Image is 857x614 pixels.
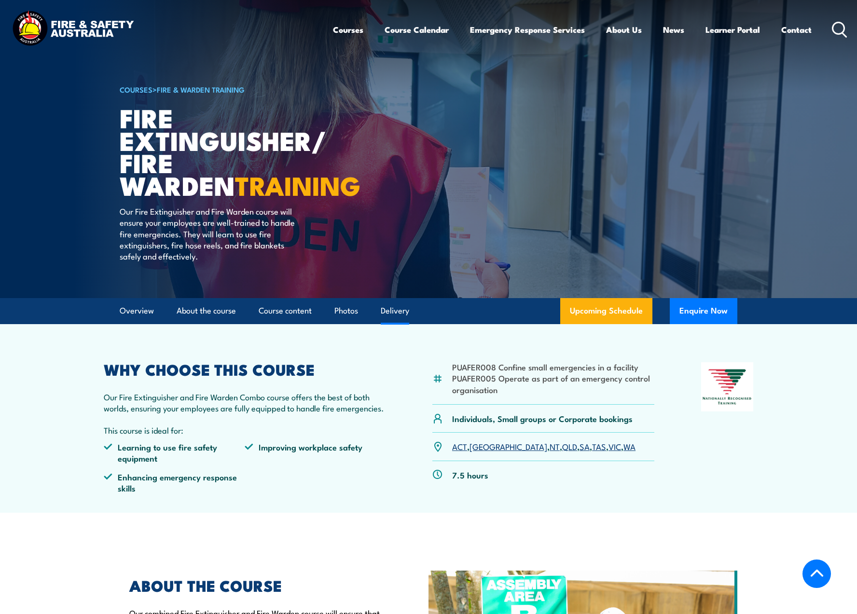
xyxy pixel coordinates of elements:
strong: TRAINING [235,164,360,205]
p: This course is ideal for: [104,424,386,436]
a: [GEOGRAPHIC_DATA] [470,440,547,452]
li: Learning to use fire safety equipment [104,441,245,464]
a: News [663,17,684,42]
button: Enquire Now [670,298,737,324]
a: Courses [333,17,363,42]
li: PUAFER008 Confine small emergencies in a facility [452,361,654,372]
p: 7.5 hours [452,469,488,480]
a: QLD [562,440,577,452]
a: Course content [259,298,312,324]
a: Emergency Response Services [470,17,585,42]
a: NT [550,440,560,452]
li: PUAFER005 Operate as part of an emergency control organisation [452,372,654,395]
a: Learner Portal [705,17,760,42]
a: Overview [120,298,154,324]
h1: Fire Extinguisher/ Fire Warden [120,106,358,196]
a: Photos [334,298,358,324]
a: About Us [606,17,642,42]
p: Our Fire Extinguisher and Fire Warden Combo course offers the best of both worlds, ensuring your ... [104,391,386,414]
li: Improving workplace safety [245,441,386,464]
a: ACT [452,440,467,452]
a: TAS [592,440,606,452]
a: Course Calendar [385,17,449,42]
a: Contact [781,17,812,42]
img: Nationally Recognised Training logo. [701,362,753,411]
a: WA [623,440,636,452]
a: VIC [608,440,621,452]
a: SA [580,440,590,452]
a: Upcoming Schedule [560,298,652,324]
li: Enhancing emergency response skills [104,471,245,494]
a: Fire & Warden Training [157,84,245,95]
p: Our Fire Extinguisher and Fire Warden course will ensure your employees are well-trained to handl... [120,205,296,262]
a: Delivery [381,298,409,324]
a: COURSES [120,84,152,95]
p: Individuals, Small groups or Corporate bookings [452,413,633,424]
h2: WHY CHOOSE THIS COURSE [104,362,386,376]
p: , , , , , , , [452,441,636,452]
h2: ABOUT THE COURSE [129,578,384,592]
a: About the course [177,298,236,324]
h6: > [120,83,358,95]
